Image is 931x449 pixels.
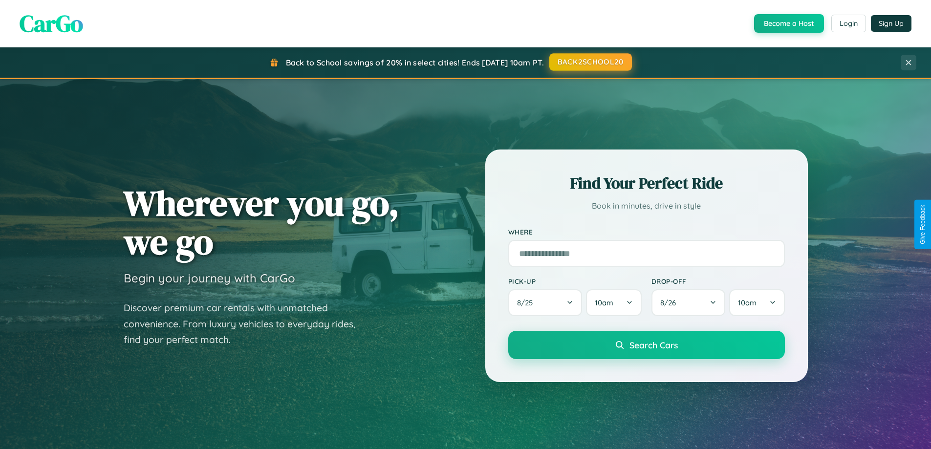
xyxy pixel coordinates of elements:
label: Drop-off [651,277,785,285]
button: 10am [729,289,784,316]
span: CarGo [20,7,83,40]
button: 10am [586,289,641,316]
button: Login [831,15,866,32]
button: 8/26 [651,289,726,316]
button: Sign Up [871,15,911,32]
div: Give Feedback [919,205,926,244]
button: 8/25 [508,289,583,316]
span: Search Cars [629,340,678,350]
span: 8 / 26 [660,298,681,307]
h1: Wherever you go, we go [124,184,399,261]
label: Pick-up [508,277,642,285]
button: Search Cars [508,331,785,359]
button: BACK2SCHOOL20 [549,53,632,71]
label: Where [508,228,785,236]
span: 10am [595,298,613,307]
span: Back to School savings of 20% in select cities! Ends [DATE] 10am PT. [286,58,544,67]
h3: Begin your journey with CarGo [124,271,295,285]
h2: Find Your Perfect Ride [508,172,785,194]
span: 10am [738,298,757,307]
p: Book in minutes, drive in style [508,199,785,213]
span: 8 / 25 [517,298,538,307]
p: Discover premium car rentals with unmatched convenience. From luxury vehicles to everyday rides, ... [124,300,368,348]
button: Become a Host [754,14,824,33]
